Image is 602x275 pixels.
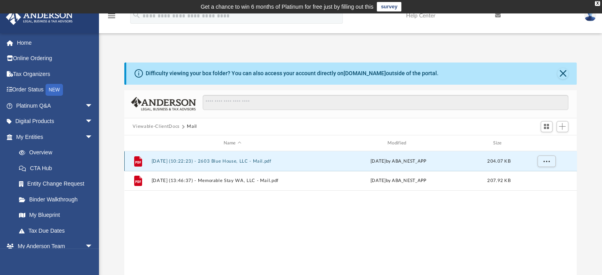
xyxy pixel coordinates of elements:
div: Size [483,140,515,147]
div: id [518,140,574,147]
span: 207.92 KB [487,179,510,183]
a: [DOMAIN_NAME] [344,70,386,76]
a: Online Ordering [6,51,105,66]
a: Binder Walkthrough [11,192,105,207]
button: [DATE] (13:46:37) - Memorable Stay WA, LLC - Mail.pdf [151,178,313,184]
div: id [127,140,147,147]
div: Name [151,140,313,147]
div: Modified [317,140,480,147]
i: search [132,11,141,19]
a: Tax Organizers [6,66,105,82]
button: Close [557,68,568,79]
button: Switch to Grid View [541,121,553,132]
button: More options [537,156,555,167]
span: arrow_drop_down [85,114,101,130]
img: Anderson Advisors Platinum Portal [4,9,75,25]
input: Search files and folders [203,95,568,110]
img: User Pic [584,10,596,21]
a: Digital Productsarrow_drop_down [6,114,105,129]
a: Entity Change Request [11,176,105,192]
div: [DATE] by ABA_NEST_APP [317,178,479,185]
div: Get a chance to win 6 months of Platinum for free just by filling out this [201,2,374,11]
button: Add [556,121,568,132]
i: menu [107,11,116,21]
button: [DATE] (10:22:23) - 2603 Blue House, LLC - Mail.pdf [151,159,313,164]
span: arrow_drop_down [85,239,101,255]
a: survey [377,2,401,11]
a: menu [107,15,116,21]
div: close [595,1,600,6]
span: arrow_drop_down [85,129,101,145]
a: My Anderson Teamarrow_drop_down [6,239,101,254]
a: Order StatusNEW [6,82,105,98]
div: [DATE] by ABA_NEST_APP [317,158,479,165]
a: My Blueprint [11,207,101,223]
button: Mail [187,123,197,130]
a: Tax Due Dates [11,223,105,239]
span: arrow_drop_down [85,98,101,114]
button: Viewable-ClientDocs [133,123,179,130]
a: Overview [11,145,105,161]
a: Platinum Q&Aarrow_drop_down [6,98,105,114]
a: My Entitiesarrow_drop_down [6,129,105,145]
div: Difficulty viewing your box folder? You can also access your account directly on outside of the p... [146,69,439,78]
div: NEW [46,84,63,96]
a: Home [6,35,105,51]
a: CTA Hub [11,160,105,176]
span: 204.07 KB [487,159,510,163]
